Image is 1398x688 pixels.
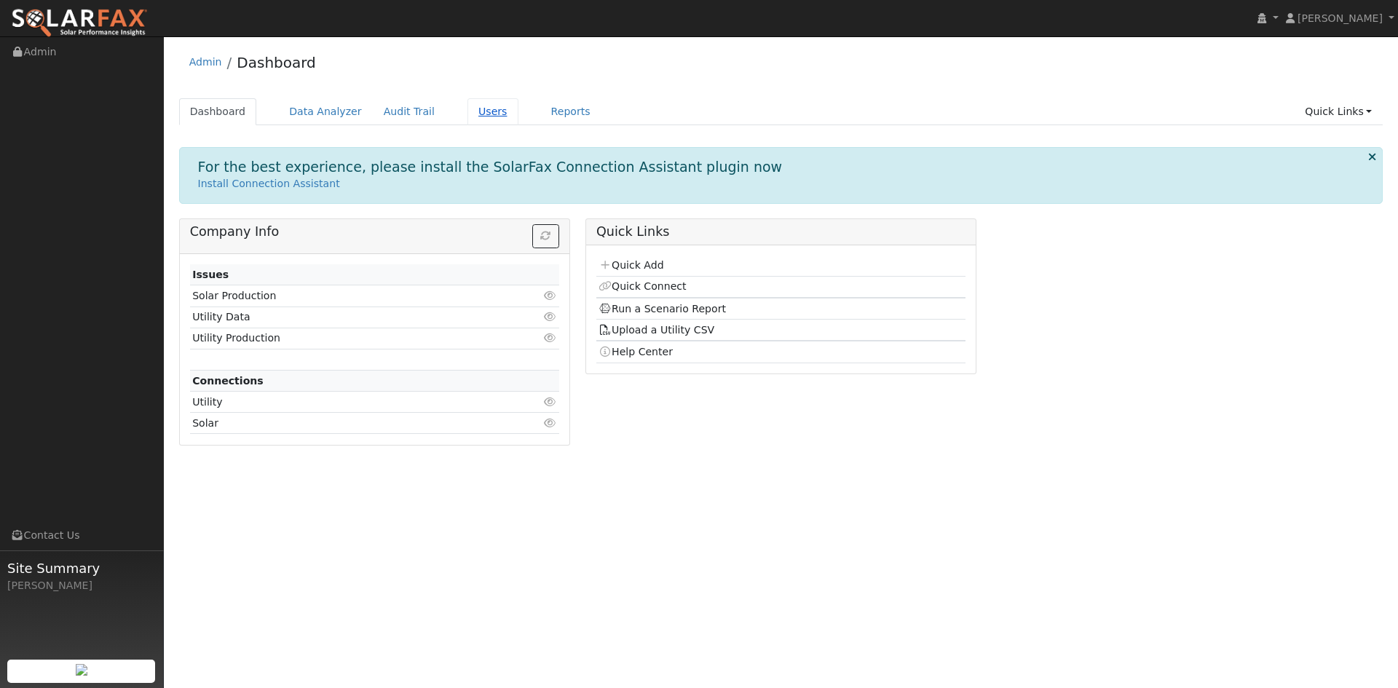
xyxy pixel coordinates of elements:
[599,324,714,336] a: Upload a Utility CSV
[544,418,557,428] i: Click to view
[544,312,557,322] i: Click to view
[190,328,499,349] td: Utility Production
[1298,12,1383,24] span: [PERSON_NAME]
[599,259,663,271] a: Quick Add
[11,8,148,39] img: SolarFax
[198,178,340,189] a: Install Connection Assistant
[599,346,673,357] a: Help Center
[373,98,446,125] a: Audit Trail
[192,269,229,280] strong: Issues
[189,56,222,68] a: Admin
[198,159,783,175] h1: For the best experience, please install the SolarFax Connection Assistant plugin now
[596,224,965,240] h5: Quick Links
[599,280,686,292] a: Quick Connect
[1294,98,1383,125] a: Quick Links
[7,558,156,578] span: Site Summary
[190,285,499,307] td: Solar Production
[190,413,499,434] td: Solar
[599,303,726,315] a: Run a Scenario Report
[190,307,499,328] td: Utility Data
[237,54,316,71] a: Dashboard
[190,224,559,240] h5: Company Info
[544,397,557,407] i: Click to view
[190,392,499,413] td: Utility
[540,98,601,125] a: Reports
[544,290,557,301] i: Click to view
[467,98,518,125] a: Users
[7,578,156,593] div: [PERSON_NAME]
[544,333,557,343] i: Click to view
[76,664,87,676] img: retrieve
[192,375,264,387] strong: Connections
[179,98,257,125] a: Dashboard
[278,98,373,125] a: Data Analyzer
